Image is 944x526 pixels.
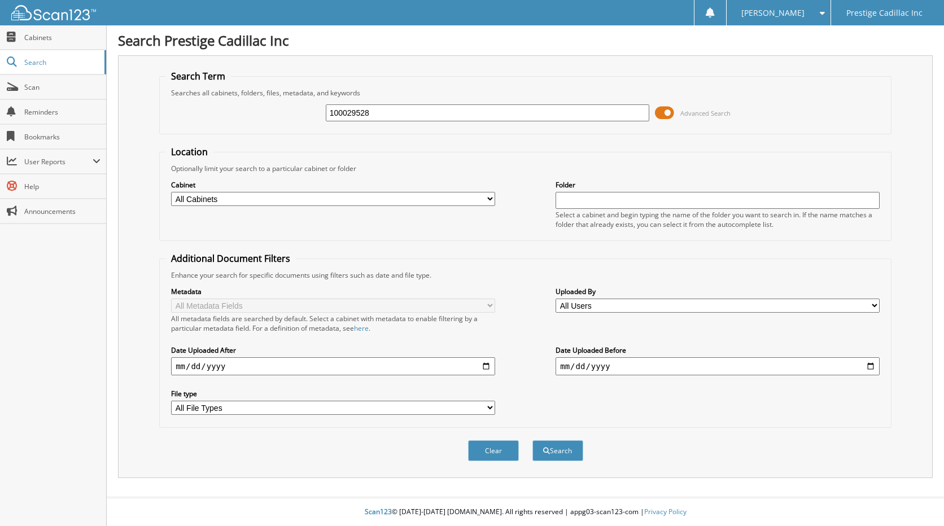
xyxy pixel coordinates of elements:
[846,10,923,16] span: Prestige Cadillac Inc
[171,357,495,375] input: start
[165,70,231,82] legend: Search Term
[118,31,933,50] h1: Search Prestige Cadillac Inc
[165,270,885,280] div: Enhance your search for specific documents using filters such as date and file type.
[24,207,100,216] span: Announcements
[888,472,944,526] iframe: Chat Widget
[468,440,519,461] button: Clear
[532,440,583,461] button: Search
[107,498,944,526] div: © [DATE]-[DATE] [DOMAIN_NAME]. All rights reserved | appg03-scan123-com |
[24,157,93,166] span: User Reports
[171,345,495,355] label: Date Uploaded After
[24,107,100,117] span: Reminders
[741,10,805,16] span: [PERSON_NAME]
[24,182,100,191] span: Help
[165,252,296,265] legend: Additional Document Filters
[24,82,100,92] span: Scan
[171,287,495,296] label: Metadata
[556,210,880,229] div: Select a cabinet and begin typing the name of the folder you want to search in. If the name match...
[365,507,392,516] span: Scan123
[556,357,880,375] input: end
[165,146,213,158] legend: Location
[165,164,885,173] div: Optionally limit your search to a particular cabinet or folder
[556,180,880,190] label: Folder
[24,33,100,42] span: Cabinets
[171,389,495,398] label: File type
[24,132,100,142] span: Bookmarks
[171,314,495,333] div: All metadata fields are searched by default. Select a cabinet with metadata to enable filtering b...
[644,507,687,516] a: Privacy Policy
[680,109,731,117] span: Advanced Search
[24,58,99,67] span: Search
[11,5,96,20] img: scan123-logo-white.svg
[171,180,495,190] label: Cabinet
[354,323,369,333] a: here
[556,287,880,296] label: Uploaded By
[165,88,885,98] div: Searches all cabinets, folders, files, metadata, and keywords
[556,345,880,355] label: Date Uploaded Before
